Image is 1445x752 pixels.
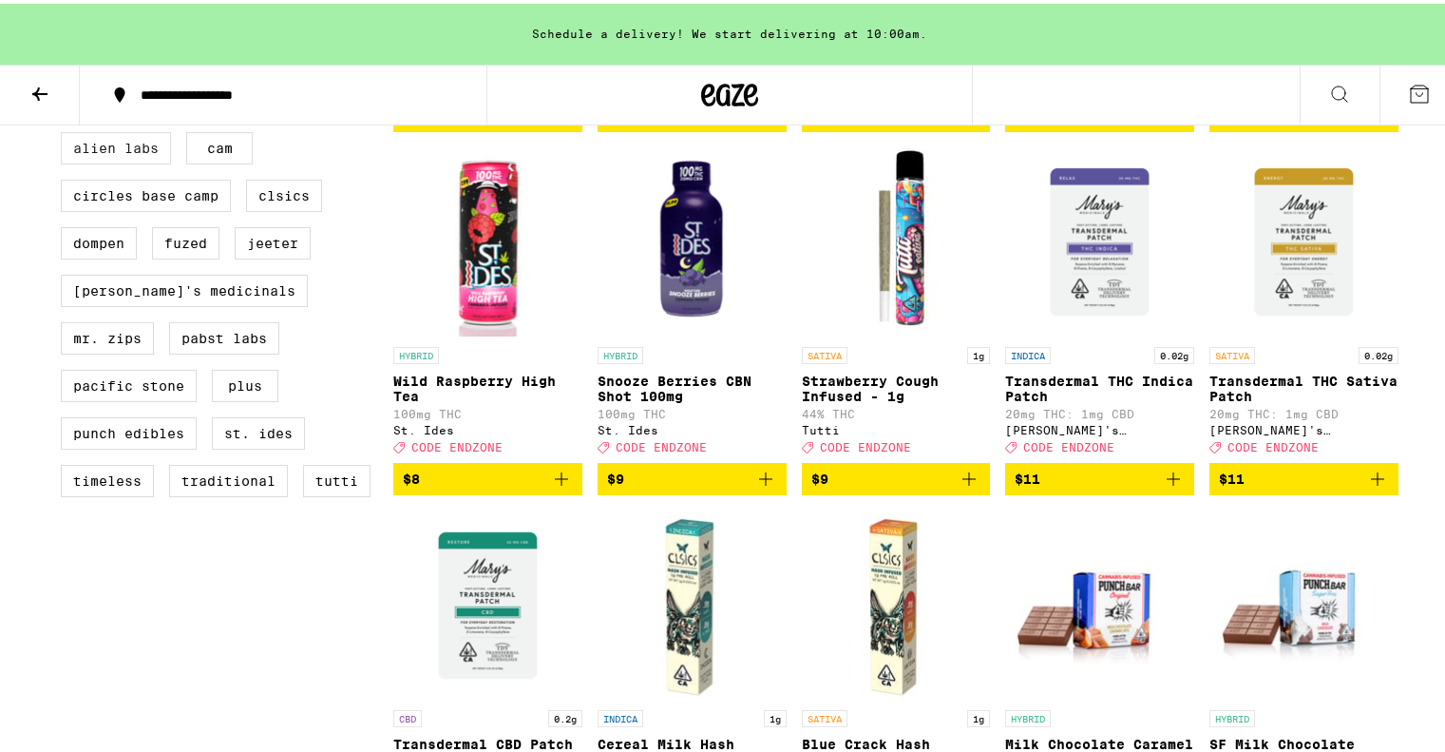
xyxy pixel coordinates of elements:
[61,176,231,208] label: Circles Base Camp
[1005,144,1194,334] img: Mary's Medicinals - Transdermal THC Indica Patch
[393,370,582,400] p: Wild Raspberry High Tea
[61,223,137,256] label: Dompen
[393,733,582,748] p: Transdermal CBD Patch
[598,144,787,334] img: St. Ides - Snooze Berries CBN Shot 100mg
[1005,404,1194,416] p: 20mg THC: 1mg CBD
[169,318,279,351] label: Pabst Labs
[1359,343,1398,360] p: 0.02g
[598,370,787,400] p: Snooze Berries CBN Shot 100mg
[1209,144,1398,334] img: Mary's Medicinals - Transdermal THC Sativa Patch
[1209,404,1398,416] p: 20mg THC: 1mg CBD
[61,461,154,493] label: Timeless
[393,507,582,697] img: Mary's Medicinals - Transdermal CBD Patch
[1209,370,1398,400] p: Transdermal THC Sativa Patch
[403,468,420,483] span: $8
[1227,437,1319,450] span: CODE ENDZONE
[764,706,787,723] p: 1g
[1154,343,1194,360] p: 0.02g
[235,223,311,256] label: Jeeter
[1209,507,1398,697] img: Punch Edibles - SF Milk Chocolate Solventless 100mg
[820,437,911,450] span: CODE ENDZONE
[1015,468,1040,483] span: $11
[393,144,582,334] img: St. Ides - Wild Raspberry High Tea
[802,144,991,459] a: Open page for Strawberry Cough Infused - 1g from Tutti
[61,366,197,398] label: Pacific Stone
[1209,459,1398,492] button: Add to bag
[616,437,707,450] span: CODE ENDZONE
[61,414,197,446] label: Punch Edibles
[802,144,991,334] img: Tutti - Strawberry Cough Infused - 1g
[61,318,154,351] label: Mr. Zips
[802,404,991,416] p: 44% THC
[246,176,322,208] label: CLSICS
[811,468,828,483] span: $9
[393,404,582,416] p: 100mg THC
[393,343,439,360] p: HYBRID
[1209,420,1398,433] div: [PERSON_NAME]'s Medicinals
[967,706,990,723] p: 1g
[1005,144,1194,459] a: Open page for Transdermal THC Indica Patch from Mary's Medicinals
[598,420,787,433] div: St. Ides
[393,144,582,459] a: Open page for Wild Raspberry High Tea from St. Ides
[1005,507,1194,697] img: Punch Edibles - Milk Chocolate Caramel Bits 100mg
[802,420,991,433] div: Tutti
[1209,706,1255,723] p: HYBRID
[1005,420,1194,433] div: [PERSON_NAME]'s Medicinals
[393,420,582,433] div: St. Ides
[393,706,422,723] p: CBD
[598,343,643,360] p: HYBRID
[598,706,643,723] p: INDICA
[152,223,219,256] label: Fuzed
[61,271,308,303] label: [PERSON_NAME]'s Medicinals
[967,343,990,360] p: 1g
[1005,343,1051,360] p: INDICA
[802,370,991,400] p: Strawberry Cough Infused - 1g
[802,507,991,697] img: CLSICS - Blue Crack Hash Infused - 1g
[1005,459,1194,492] button: Add to bag
[598,144,787,459] a: Open page for Snooze Berries CBN Shot 100mg from St. Ides
[411,437,503,450] span: CODE ENDZONE
[303,461,371,493] label: Tutti
[598,507,787,697] img: CLSICS - Cereal Milk Hash Infused - 1g
[1005,706,1051,723] p: HYBRID
[802,459,991,492] button: Add to bag
[393,459,582,492] button: Add to bag
[212,366,278,398] label: PLUS
[169,461,288,493] label: Traditional
[548,706,582,723] p: 0.2g
[598,404,787,416] p: 100mg THC
[607,468,624,483] span: $9
[1209,343,1255,360] p: SATIVA
[802,706,847,723] p: SATIVA
[61,128,171,161] label: Alien Labs
[186,128,253,161] label: CAM
[802,343,847,360] p: SATIVA
[598,459,787,492] button: Add to bag
[1023,437,1114,450] span: CODE ENDZONE
[11,13,137,29] span: Hi. Need any help?
[212,414,305,446] label: St. Ides
[1209,144,1398,459] a: Open page for Transdermal THC Sativa Patch from Mary's Medicinals
[1005,370,1194,400] p: Transdermal THC Indica Patch
[1219,468,1245,483] span: $11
